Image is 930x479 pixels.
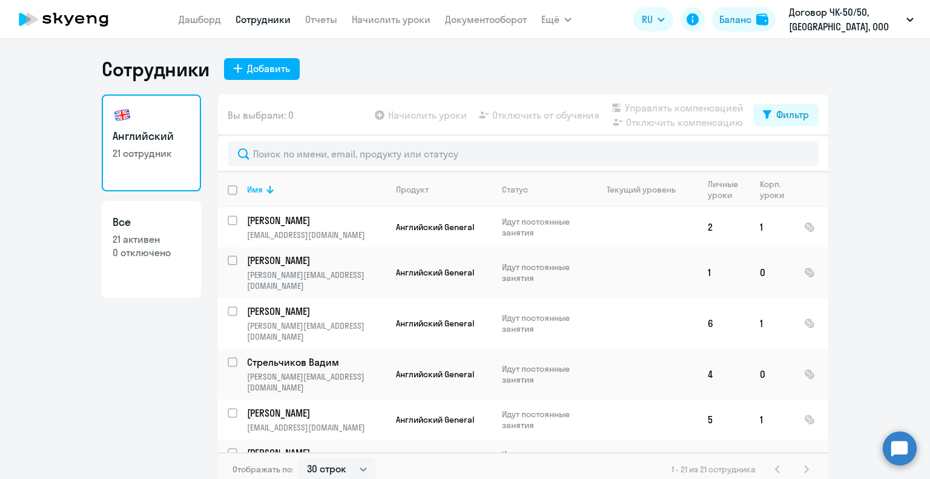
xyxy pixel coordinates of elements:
[113,128,190,144] h3: Английский
[247,422,386,433] p: [EMAIL_ADDRESS][DOMAIN_NAME]
[776,107,809,122] div: Фильтр
[502,184,585,195] div: Статус
[750,207,794,247] td: 1
[712,7,776,31] button: Балансbalance
[247,214,384,227] p: [PERSON_NAME]
[756,13,768,25] img: balance
[224,58,300,80] button: Добавить
[502,262,585,283] p: Идут постоянные занятия
[247,305,384,318] p: [PERSON_NAME]
[247,355,386,369] a: Стрельчиков Вадим
[671,464,756,475] span: 1 - 21 из 21 сотрудника
[247,320,386,342] p: [PERSON_NAME][EMAIL_ADDRESS][DOMAIN_NAME]
[698,400,750,440] td: 5
[396,414,474,425] span: Английский General
[179,13,221,25] a: Дашборд
[247,406,384,420] p: [PERSON_NAME]
[750,349,794,400] td: 0
[502,449,585,471] p: Идут постоянные занятия
[113,214,190,230] h3: Все
[698,298,750,349] td: 6
[595,184,697,195] div: Текущий уровень
[305,13,337,25] a: Отчеты
[753,104,819,126] button: Фильтр
[113,105,132,125] img: english
[247,269,386,291] p: [PERSON_NAME][EMAIL_ADDRESS][DOMAIN_NAME]
[502,409,585,431] p: Идут постоянные занятия
[698,349,750,400] td: 4
[102,94,201,191] a: Английский21 сотрудник
[541,12,559,27] span: Ещё
[102,57,209,81] h1: Сотрудники
[247,61,290,76] div: Добавить
[396,318,474,329] span: Английский General
[760,179,794,200] div: Корп. уроки
[396,369,474,380] span: Английский General
[228,142,819,166] input: Поиск по имени, email, продукту или статусу
[228,108,294,122] span: Вы выбрали: 0
[247,254,386,267] a: [PERSON_NAME]
[607,184,676,195] div: Текущий уровень
[708,179,750,200] div: Личные уроки
[760,179,786,200] div: Корп. уроки
[396,184,492,195] div: Продукт
[247,446,386,460] a: [PERSON_NAME]
[236,13,291,25] a: Сотрудники
[113,233,190,246] p: 21 активен
[719,12,751,27] div: Баланс
[698,247,750,298] td: 1
[789,5,902,34] p: Договор ЧК-50/50, [GEOGRAPHIC_DATA], ООО
[352,13,430,25] a: Начислить уроки
[633,7,673,31] button: RU
[247,214,386,227] a: [PERSON_NAME]
[698,207,750,247] td: 2
[750,400,794,440] td: 1
[708,179,742,200] div: Личные уроки
[750,247,794,298] td: 0
[445,13,527,25] a: Документооборот
[783,5,920,34] button: Договор ЧК-50/50, [GEOGRAPHIC_DATA], ООО
[502,363,585,385] p: Идут постоянные занятия
[247,355,384,369] p: Стрельчиков Вадим
[113,246,190,259] p: 0 отключено
[750,298,794,349] td: 1
[541,7,572,31] button: Ещё
[396,222,474,233] span: Английский General
[247,230,386,240] p: [EMAIL_ADDRESS][DOMAIN_NAME]
[247,254,384,267] p: [PERSON_NAME]
[247,371,386,393] p: [PERSON_NAME][EMAIL_ADDRESS][DOMAIN_NAME]
[247,184,386,195] div: Имя
[502,216,585,238] p: Идут постоянные занятия
[502,312,585,334] p: Идут постоянные занятия
[247,406,386,420] a: [PERSON_NAME]
[247,305,386,318] a: [PERSON_NAME]
[113,147,190,160] p: 21 сотрудник
[247,184,263,195] div: Имя
[642,12,653,27] span: RU
[247,446,384,460] p: [PERSON_NAME]
[396,267,474,278] span: Английский General
[102,201,201,298] a: Все21 активен0 отключено
[396,184,429,195] div: Продукт
[502,184,528,195] div: Статус
[232,464,294,475] span: Отображать по:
